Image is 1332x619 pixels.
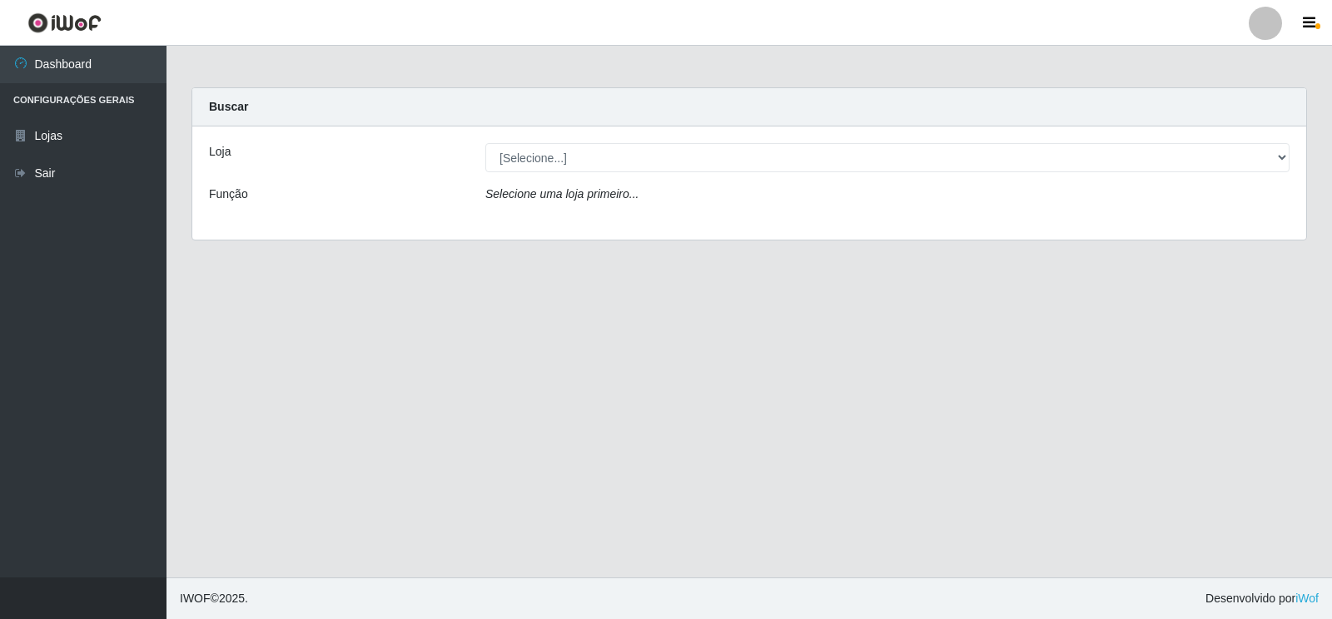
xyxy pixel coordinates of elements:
[180,590,248,607] span: © 2025 .
[1295,592,1319,605] a: iWof
[27,12,102,33] img: CoreUI Logo
[209,186,248,203] label: Função
[180,592,211,605] span: IWOF
[209,143,231,161] label: Loja
[1205,590,1319,607] span: Desenvolvido por
[209,100,248,113] strong: Buscar
[485,187,639,201] i: Selecione uma loja primeiro...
